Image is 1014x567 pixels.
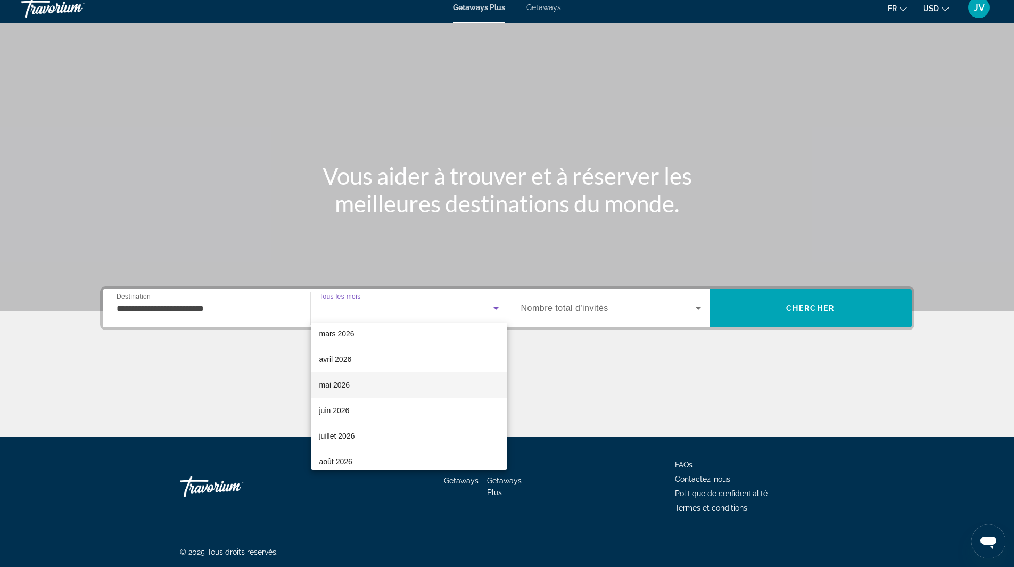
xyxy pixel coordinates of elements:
[319,353,352,366] span: avril 2026
[319,404,350,417] span: juin 2026
[319,455,352,468] span: août 2026
[319,430,355,442] span: juillet 2026
[319,327,355,340] span: mars 2026
[971,524,1005,558] iframe: Bouton de lancement de la fenêtre de messagerie
[319,379,350,391] span: mai 2026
